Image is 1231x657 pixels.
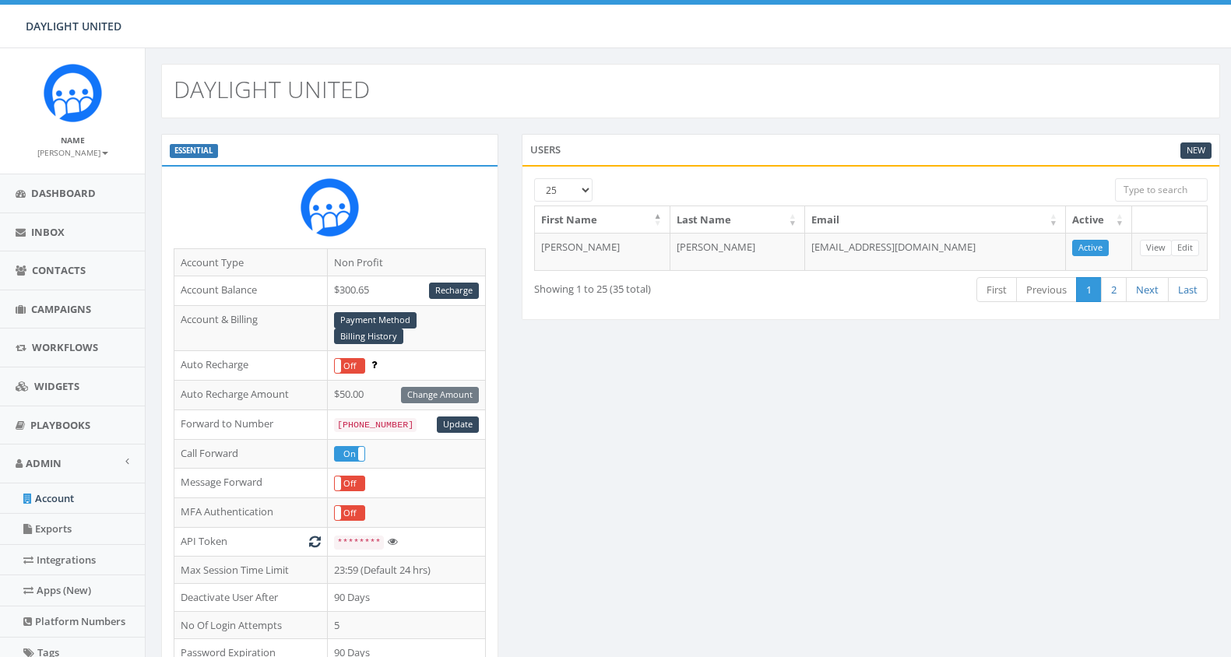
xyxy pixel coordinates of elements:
td: Non Profit [327,248,485,276]
td: 5 [327,611,485,639]
a: Previous [1016,277,1077,303]
td: Account Balance [174,276,328,306]
td: [EMAIL_ADDRESS][DOMAIN_NAME] [805,233,1066,270]
th: Active: activate to sort column ascending [1066,206,1132,234]
span: Enable to prevent campaign failure. [371,357,377,371]
td: Deactivate User After [174,584,328,612]
span: Inbox [31,225,65,239]
code: [PHONE_NUMBER] [334,418,417,432]
td: Account & Billing [174,305,328,351]
td: Call Forward [174,439,328,469]
td: 90 Days [327,584,485,612]
label: Off [335,359,364,374]
td: [PERSON_NAME] [535,233,670,270]
span: Playbooks [30,418,90,432]
td: Auto Recharge Amount [174,381,328,410]
div: OnOff [334,476,365,492]
td: Forward to Number [174,409,328,439]
a: 2 [1101,277,1127,303]
td: Max Session Time Limit [174,556,328,584]
img: Rally_Corp_Icon.png [44,64,102,122]
th: First Name: activate to sort column descending [535,206,670,234]
td: Auto Recharge [174,351,328,381]
a: 1 [1076,277,1102,303]
span: Workflows [32,340,98,354]
a: Recharge [429,283,479,299]
small: Name [61,135,85,146]
div: OnOff [334,505,365,522]
td: Account Type [174,248,328,276]
a: New [1180,142,1212,159]
span: Dashboard [31,186,96,200]
a: View [1140,240,1172,256]
td: $300.65 [327,276,485,306]
a: Next [1126,277,1169,303]
td: No Of Login Attempts [174,611,328,639]
img: Rally_Corp_Icon.png [301,178,359,237]
label: On [335,447,364,462]
div: Users [522,134,1220,165]
a: Last [1168,277,1208,303]
div: Showing 1 to 25 (35 total) [534,276,801,297]
a: Active [1072,240,1109,256]
a: Payment Method [334,312,417,328]
td: Message Forward [174,469,328,498]
th: Email: activate to sort column ascending [805,206,1066,234]
small: [PERSON_NAME] [37,147,108,158]
th: Last Name: activate to sort column ascending [670,206,805,234]
h2: DAYLIGHT UNITED [174,76,370,102]
td: [PERSON_NAME] [670,233,805,270]
td: $50.00 [327,381,485,410]
a: Edit [1171,240,1199,256]
span: Admin [26,456,62,470]
label: ESSENTIAL [170,144,218,158]
a: Billing History [334,328,403,345]
span: Campaigns [31,302,91,316]
a: Update [437,416,479,433]
div: OnOff [334,358,365,374]
a: [PERSON_NAME] [37,145,108,159]
td: 23:59 (Default 24 hrs) [327,556,485,584]
td: MFA Authentication [174,498,328,528]
td: API Token [174,528,328,557]
i: Generate New Token [309,536,321,546]
span: Widgets [34,379,79,393]
div: OnOff [334,446,365,462]
label: Off [335,506,364,521]
a: First [976,277,1017,303]
span: DAYLIGHT UNITED [26,19,121,33]
input: Type to search [1115,178,1208,202]
span: Contacts [32,263,86,277]
label: Off [335,476,364,491]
